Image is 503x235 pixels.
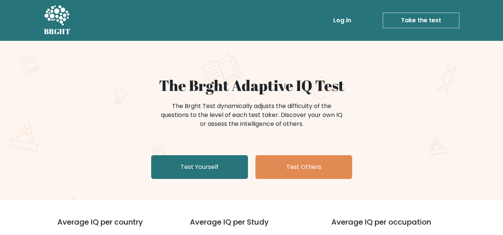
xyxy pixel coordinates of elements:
a: BRGHT [44,3,71,38]
a: Test Others [255,155,352,179]
a: Log in [330,13,354,28]
h5: BRGHT [44,27,71,36]
a: Test Yourself [151,155,248,179]
div: The Brght Test dynamically adjusts the difficulty of the questions to the level of each test take... [159,102,345,128]
a: Take the test [383,13,459,28]
h1: The Brght Adaptive IQ Test [70,76,433,94]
